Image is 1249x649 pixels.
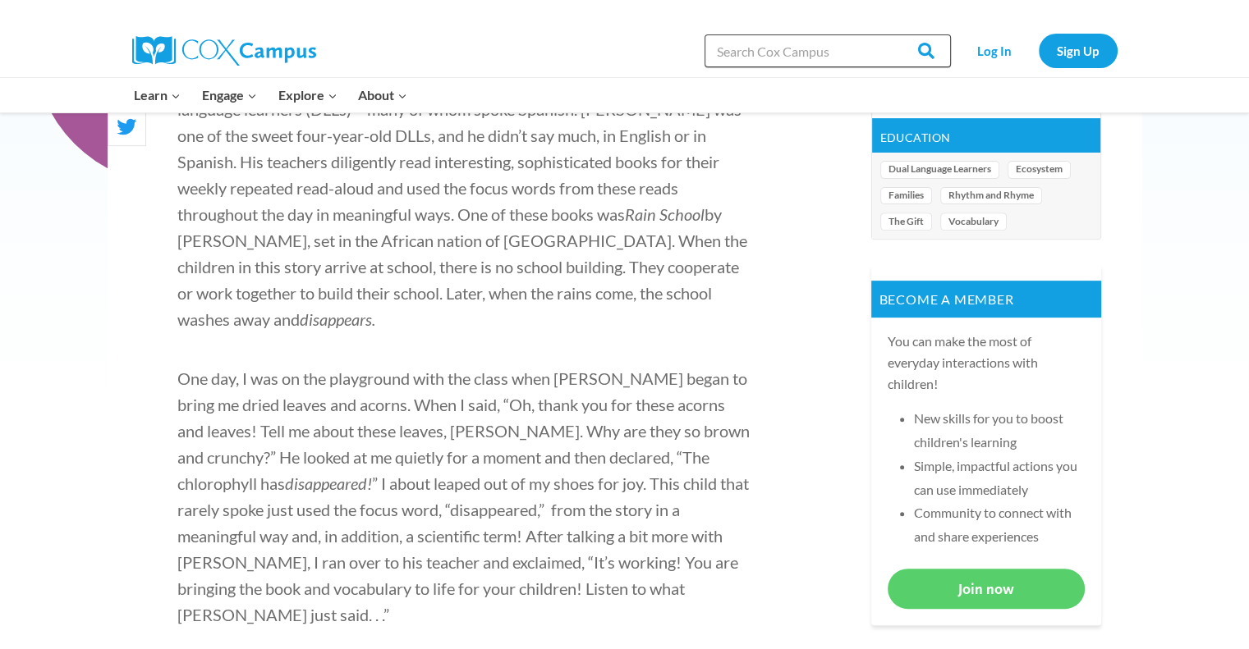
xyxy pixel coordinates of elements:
[177,368,750,493] span: One day, I was on the playground with the class when [PERSON_NAME] began to bring me dried leaves...
[888,569,1085,609] a: Join now
[880,187,932,205] a: Families
[959,34,1118,67] nav: Secondary Navigation
[268,78,348,112] button: Child menu of Explore
[914,407,1085,455] li: New skills for you to boost children's learning
[1008,161,1071,179] a: Ecosystem
[1039,34,1118,67] a: Sign Up
[300,309,375,329] span: disappears.
[880,213,932,231] a: The Gift
[940,213,1007,231] a: Vocabulary
[888,331,1085,394] p: You can make the most of everyday interactions with children!
[959,34,1031,67] a: Log In
[177,473,749,624] span: ” I about leaped out of my shoes for joy. This child that rarely spoke just used the focus word, ...
[625,204,705,224] span: Rain School
[132,36,316,66] img: Cox Campus
[191,78,268,112] button: Child menu of Engage
[347,78,418,112] button: Child menu of About
[940,187,1042,205] a: Rhythm and Rhyme
[871,281,1101,318] p: Become a member
[124,78,192,112] button: Child menu of Learn
[124,78,418,112] nav: Primary Navigation
[880,161,999,179] a: Dual Language Learners
[285,473,372,493] span: disappeared!
[880,130,951,144] a: Education
[705,34,951,67] input: Search Cox Campus
[177,204,747,329] span: by [PERSON_NAME], set in the African nation of [GEOGRAPHIC_DATA]. When the children in this story...
[914,455,1085,502] li: Simple, impactful actions you can use immediately
[914,501,1085,549] li: Community to connect with and share experiences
